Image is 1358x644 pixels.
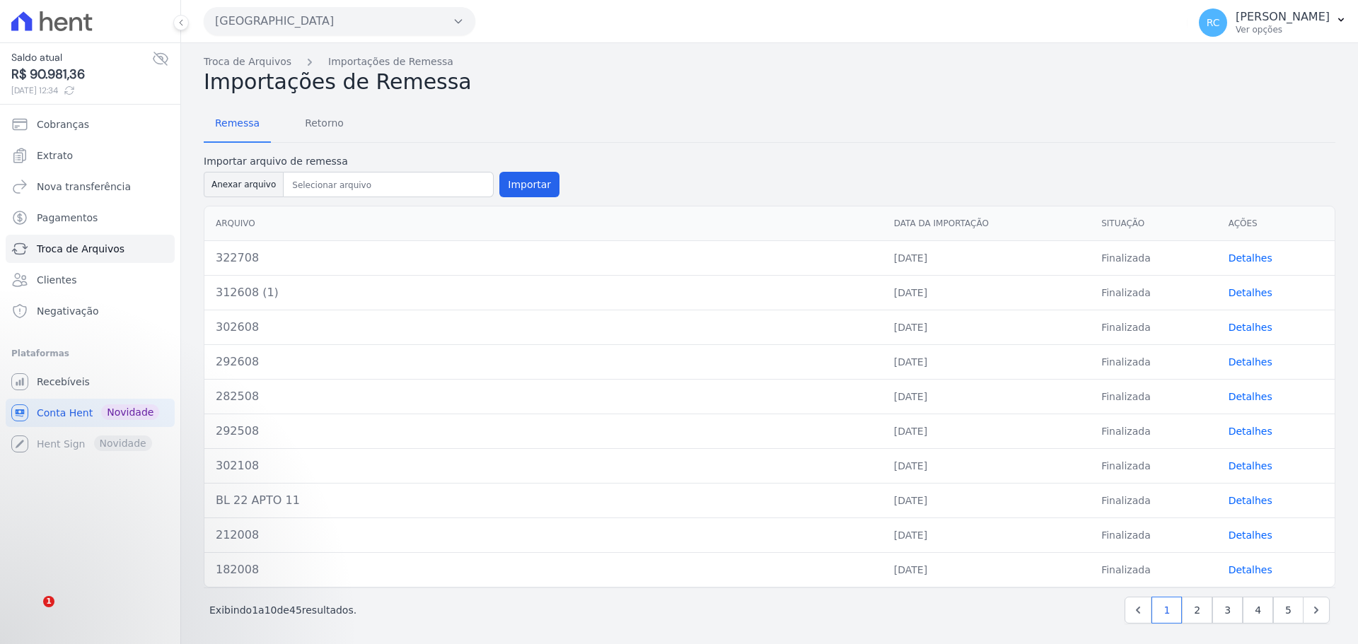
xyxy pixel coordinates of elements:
[883,206,1090,241] th: Data da Importação
[37,375,90,389] span: Recebíveis
[883,483,1090,517] td: [DATE]
[1229,391,1272,402] a: Detalhes
[6,141,175,170] a: Extrato
[11,345,169,362] div: Plataformas
[6,297,175,325] a: Negativação
[207,109,268,137] span: Remessa
[37,211,98,225] span: Pagamentos
[216,388,871,405] div: 282508
[6,204,175,232] a: Pagamentos
[204,172,284,197] button: Anexar arquivo
[216,561,871,578] div: 182008
[216,284,871,301] div: 312608 (1)
[1207,18,1220,28] span: RC
[1151,597,1182,623] a: 1
[11,110,169,458] nav: Sidebar
[216,250,871,267] div: 322708
[6,110,175,139] a: Cobranças
[499,172,559,197] button: Importar
[37,148,73,163] span: Extrato
[1229,287,1272,298] a: Detalhes
[883,240,1090,275] td: [DATE]
[37,304,99,318] span: Negativação
[1090,275,1217,310] td: Finalizada
[1090,448,1217,483] td: Finalizada
[1125,597,1151,623] a: Previous
[252,604,258,616] span: 1
[101,404,159,420] span: Novidade
[1243,597,1273,623] a: 4
[204,106,271,143] a: Remessa
[14,596,48,630] iframe: Intercom live chat
[6,172,175,201] a: Nova transferência
[328,54,453,69] a: Importações de Remessa
[11,50,152,65] span: Saldo atual
[216,527,871,544] div: 212008
[1229,460,1272,472] a: Detalhes
[1229,564,1272,575] a: Detalhes
[11,84,152,97] span: [DATE] 12:34
[1090,379,1217,414] td: Finalizada
[1217,206,1335,241] th: Ações
[216,492,871,509] div: BL 22 APTO 11
[204,7,475,35] button: [GEOGRAPHIC_DATA]
[204,154,559,169] label: Importar arquivo de remessa
[1236,10,1330,24] p: [PERSON_NAME]
[265,604,277,616] span: 10
[1303,597,1330,623] a: Next
[1188,3,1358,42] button: RC [PERSON_NAME] Ver opções
[11,507,294,606] iframe: Intercom notifications mensagem
[1229,356,1272,368] a: Detalhes
[1236,24,1330,35] p: Ver opções
[883,344,1090,379] td: [DATE]
[37,273,76,287] span: Clientes
[1090,483,1217,517] td: Finalizada
[37,406,93,420] span: Conta Hent
[216,319,871,336] div: 302608
[1273,597,1304,623] a: 5
[286,177,490,194] input: Selecionar arquivo
[296,109,352,137] span: Retorno
[37,180,131,194] span: Nova transferência
[883,552,1090,587] td: [DATE]
[1229,426,1272,437] a: Detalhes
[11,65,152,84] span: R$ 90.981,36
[1090,552,1217,587] td: Finalizada
[1090,240,1217,275] td: Finalizada
[1090,310,1217,344] td: Finalizada
[883,517,1090,552] td: [DATE]
[204,54,291,69] a: Troca de Arquivos
[1090,344,1217,379] td: Finalizada
[883,448,1090,483] td: [DATE]
[1182,597,1212,623] a: 2
[216,423,871,440] div: 292508
[37,242,124,256] span: Troca de Arquivos
[1229,495,1272,506] a: Detalhes
[204,54,1335,69] nav: Breadcrumb
[883,414,1090,448] td: [DATE]
[204,69,1335,95] h2: Importações de Remessa
[216,457,871,474] div: 302108
[6,399,175,427] a: Conta Hent Novidade
[294,106,355,143] a: Retorno
[1090,206,1217,241] th: Situação
[1090,517,1217,552] td: Finalizada
[216,353,871,370] div: 292608
[883,275,1090,310] td: [DATE]
[37,117,89,131] span: Cobranças
[6,368,175,396] a: Recebíveis
[883,379,1090,414] td: [DATE]
[43,596,54,607] span: 1
[1212,597,1243,623] a: 3
[883,310,1090,344] td: [DATE]
[1229,529,1272,541] a: Detalhes
[209,603,356,617] p: Exibindo a de resultados.
[204,206,883,241] th: Arquivo
[6,235,175,263] a: Troca de Arquivos
[1090,414,1217,448] td: Finalizada
[289,604,302,616] span: 45
[6,266,175,294] a: Clientes
[1229,322,1272,333] a: Detalhes
[1229,252,1272,264] a: Detalhes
